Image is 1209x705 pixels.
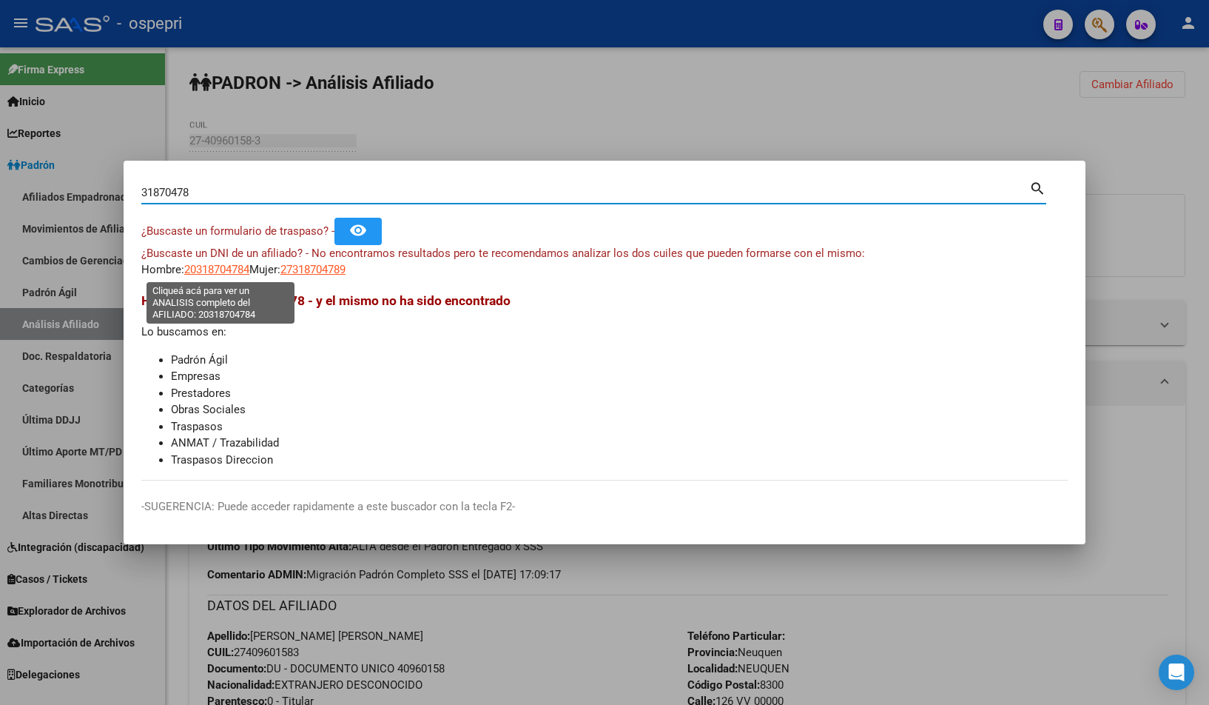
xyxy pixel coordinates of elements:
[141,245,1068,278] div: Hombre: Mujer:
[171,418,1068,435] li: Traspasos
[141,224,334,238] span: ¿Buscaste un formulario de traspaso? -
[171,401,1068,418] li: Obras Sociales
[141,291,1068,468] div: Lo buscamos en:
[1029,178,1046,196] mat-icon: search
[171,352,1068,369] li: Padrón Ágil
[141,247,865,260] span: ¿Buscaste un DNI de un afiliado? - No encontramos resultados pero te recomendamos analizar los do...
[141,498,1068,515] p: -SUGERENCIA: Puede acceder rapidamente a este buscador con la tecla F2-
[349,221,367,239] mat-icon: remove_red_eye
[171,368,1068,385] li: Empresas
[171,435,1068,452] li: ANMAT / Trazabilidad
[1159,655,1194,690] div: Open Intercom Messenger
[171,385,1068,402] li: Prestadores
[171,452,1068,469] li: Traspasos Direccion
[184,263,249,276] span: 20318704784
[280,263,346,276] span: 27318704789
[141,293,511,308] span: Hemos buscado - 31870478 - y el mismo no ha sido encontrado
